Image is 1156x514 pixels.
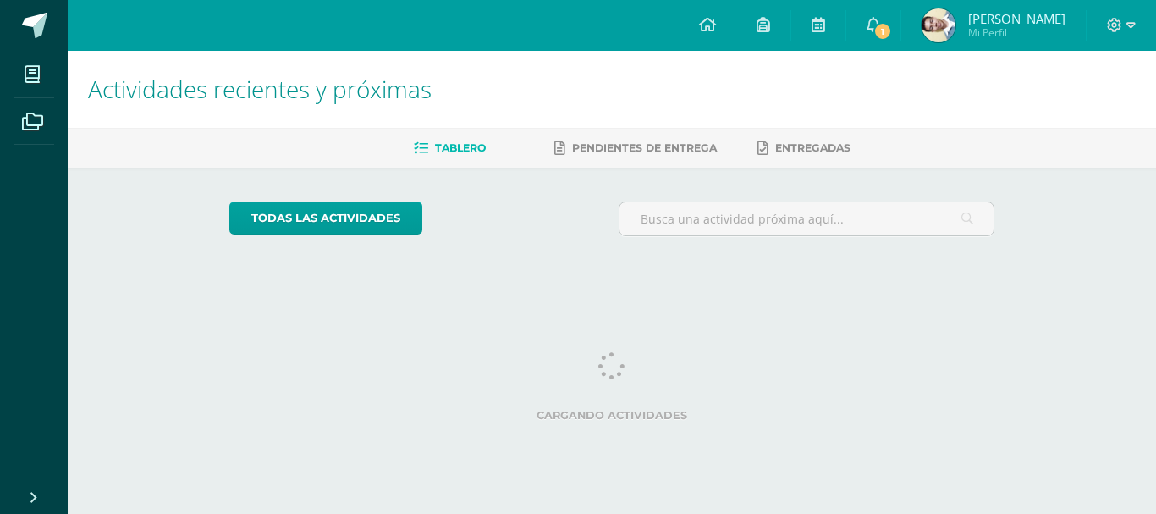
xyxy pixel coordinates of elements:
span: Actividades recientes y próximas [88,73,432,105]
input: Busca una actividad próxima aquí... [619,202,994,235]
span: Mi Perfil [968,25,1065,40]
a: todas las Actividades [229,202,422,235]
span: 1 [873,22,892,41]
span: Tablero [435,141,486,154]
a: Entregadas [757,135,850,162]
span: Entregadas [775,141,850,154]
a: Tablero [414,135,486,162]
span: Pendientes de entrega [572,141,717,154]
img: 0e05097b68e5ed5f7dd6f9503ba2bd59.png [922,8,955,42]
a: Pendientes de entrega [554,135,717,162]
label: Cargando actividades [229,409,995,422]
span: [PERSON_NAME] [968,10,1065,27]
